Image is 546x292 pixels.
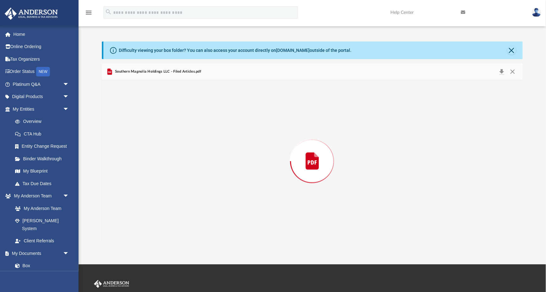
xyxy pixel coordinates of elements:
div: Difficulty viewing your box folder? You can also access your account directly on outside of the p... [119,47,351,54]
a: My Blueprint [9,165,75,178]
a: Platinum Q&Aarrow_drop_down [4,78,79,91]
a: Entity Change Request [9,140,79,153]
a: My Documentsarrow_drop_down [4,247,75,260]
button: Close [507,46,516,55]
span: arrow_drop_down [63,91,75,103]
i: search [105,8,112,15]
span: arrow_drop_down [63,247,75,260]
a: Digital Productsarrow_drop_down [4,91,79,103]
div: NEW [36,67,50,76]
a: My Anderson Teamarrow_drop_down [4,190,75,202]
a: Order StatusNEW [4,65,79,78]
i: menu [85,9,92,16]
div: Preview [102,63,522,242]
a: menu [85,12,92,16]
img: Anderson Advisors Platinum Portal [3,8,60,20]
span: arrow_drop_down [63,78,75,91]
button: Download [496,67,507,76]
a: Binder Walkthrough [9,152,79,165]
a: [DOMAIN_NAME] [276,48,310,53]
a: Home [4,28,79,41]
img: User Pic [532,8,541,17]
a: Tax Due Dates [9,177,79,190]
button: Close [507,67,518,76]
a: My Anderson Team [9,202,72,215]
a: Client Referrals [9,235,75,247]
a: CTA Hub [9,128,79,140]
a: My Entitiesarrow_drop_down [4,103,79,115]
a: Tax Organizers [4,53,79,65]
a: Box [9,260,72,272]
span: Southern Magnolia Holdings LLC - Filed Articles.pdf [113,69,201,74]
a: Online Ordering [4,41,79,53]
img: Anderson Advisors Platinum Portal [93,280,130,288]
span: arrow_drop_down [63,103,75,116]
a: [PERSON_NAME] System [9,215,75,235]
span: arrow_drop_down [63,190,75,203]
a: Overview [9,115,79,128]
